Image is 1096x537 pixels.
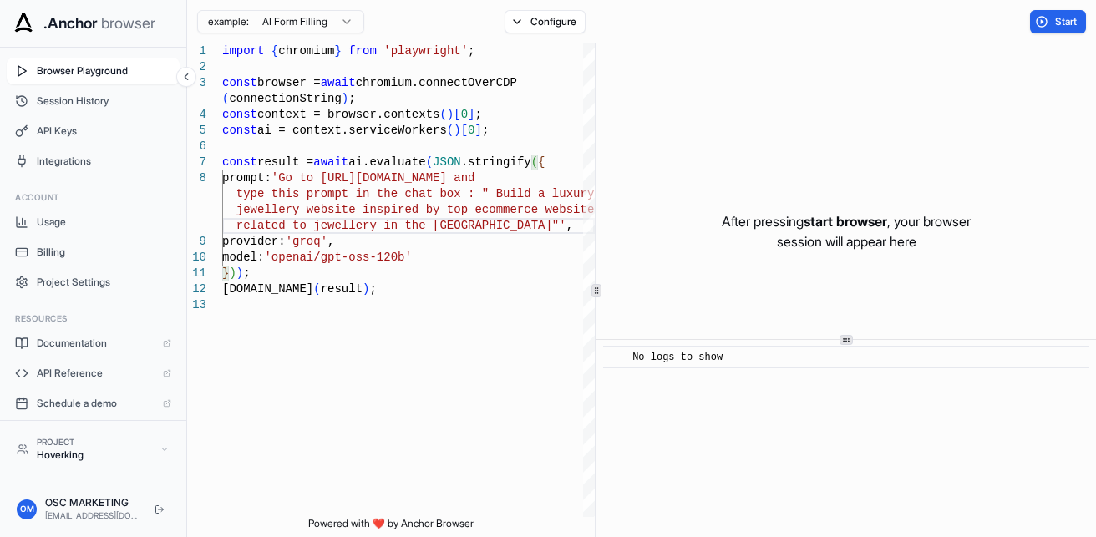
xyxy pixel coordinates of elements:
span: related to jewellery in the [GEOGRAPHIC_DATA]"' [236,219,566,232]
span: } [222,266,229,280]
span: const [222,108,257,121]
button: Browser Playground [7,58,180,84]
button: Configure [505,10,586,33]
span: await [321,76,356,89]
div: Project [37,436,151,448]
div: 1 [187,43,206,59]
span: Start [1055,15,1078,28]
span: , [327,235,334,248]
span: start browser [804,213,887,230]
span: ai.evaluate [348,155,425,169]
span: ( [426,155,433,169]
span: result [321,282,363,296]
img: Anchor Icon [10,10,37,37]
div: Hoverking [37,448,151,462]
span: OM [20,503,34,515]
button: API Keys [7,118,180,144]
span: Powered with ❤️ by Anchor Browser [308,517,474,537]
div: OSC MARKETING [45,496,141,509]
div: 8 [187,170,206,186]
span: ; [243,266,250,280]
div: 5 [187,123,206,139]
div: 12 [187,281,206,297]
span: ; [474,108,481,121]
span: result = [257,155,313,169]
span: .stringify [461,155,531,169]
a: Documentation [7,330,180,357]
span: ) [447,108,454,121]
span: type this prompt in the chat box : " Build a luxur [236,187,587,200]
p: After pressing , your browser session will appear here [722,211,971,251]
span: { [538,155,545,169]
span: 'playwright' [383,44,468,58]
span: ( [222,92,229,105]
span: ; [369,282,376,296]
span: ) [342,92,348,105]
button: Usage [7,209,180,236]
div: 13 [187,297,206,313]
span: model: [222,251,264,264]
span: browser = [257,76,321,89]
span: const [222,76,257,89]
span: No logs to show [632,352,723,363]
span: ai = context.serviceWorkers [257,124,447,137]
button: Session History [7,88,180,114]
span: 0 [461,108,468,121]
span: [DOMAIN_NAME] [222,282,313,296]
span: [ [454,108,460,121]
span: ] [474,124,481,137]
button: Project Settings [7,269,180,296]
span: connectionString [229,92,341,105]
span: JSON [433,155,461,169]
span: Integrations [37,155,171,168]
span: ( [313,282,320,296]
span: Schedule a demo [37,397,155,410]
span: , [566,219,573,232]
button: Logout [150,499,170,519]
span: Documentation [37,337,155,350]
h3: Resources [15,312,171,325]
span: prompt: [222,171,271,185]
span: Session History [37,94,171,108]
span: browser [101,12,155,35]
span: chromium.connectOverCDP [356,76,517,89]
span: provider: [222,235,286,248]
button: Billing [7,239,180,266]
a: API Reference [7,360,180,387]
span: [ [461,124,468,137]
span: ) [363,282,369,296]
div: 4 [187,107,206,123]
span: from [348,44,377,58]
span: 0 [468,124,474,137]
button: Collapse sidebar [176,67,196,87]
div: 7 [187,155,206,170]
button: ProjectHoverking [8,429,178,469]
span: await [313,155,348,169]
span: .Anchor [43,12,98,35]
span: 'Go to [URL][DOMAIN_NAME] and [271,171,475,185]
span: context = browser.contexts [257,108,439,121]
span: Project Settings [37,276,171,289]
div: 2 [187,59,206,75]
div: 9 [187,234,206,250]
div: 11 [187,266,206,281]
span: example: [208,15,249,28]
span: } [334,44,341,58]
span: API Reference [37,367,155,380]
span: { [271,44,278,58]
span: ) [229,266,236,280]
span: const [222,155,257,169]
button: Integrations [7,148,180,175]
span: ) [454,124,460,137]
span: Billing [37,246,171,259]
span: ] [468,108,474,121]
div: 3 [187,75,206,91]
button: Start [1030,10,1086,33]
div: 10 [187,250,206,266]
span: ; [482,124,489,137]
a: Schedule a demo [7,390,180,417]
span: jewellery website inspired by top ecommerce websit [236,203,587,216]
div: [EMAIL_ADDRESS][DOMAIN_NAME] [45,509,141,522]
span: ( [531,155,538,169]
span: Browser Playground [37,64,171,78]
